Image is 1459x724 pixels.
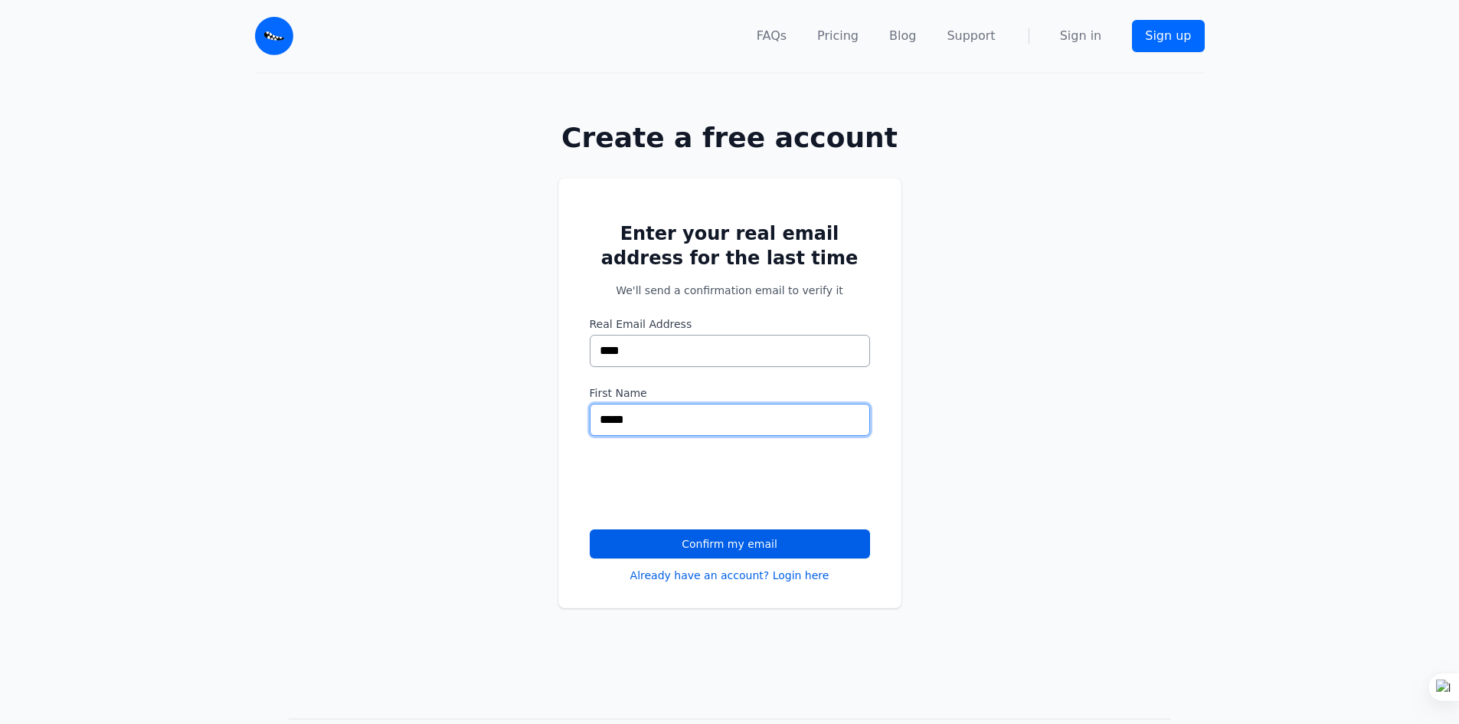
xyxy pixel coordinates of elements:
[630,568,829,583] a: Already have an account? Login here
[590,385,870,401] label: First Name
[889,27,916,45] a: Blog
[590,316,870,332] label: Real Email Address
[1132,20,1204,52] a: Sign up
[590,454,823,514] iframe: reCAPTCHA
[509,123,950,153] h1: Create a free account
[255,17,293,55] img: Email Monster
[590,529,870,559] button: Confirm my email
[757,27,787,45] a: FAQs
[590,221,870,270] h2: Enter your real email address for the last time
[1060,27,1102,45] a: Sign in
[947,27,995,45] a: Support
[817,27,859,45] a: Pricing
[590,283,870,298] p: We'll send a confirmation email to verify it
